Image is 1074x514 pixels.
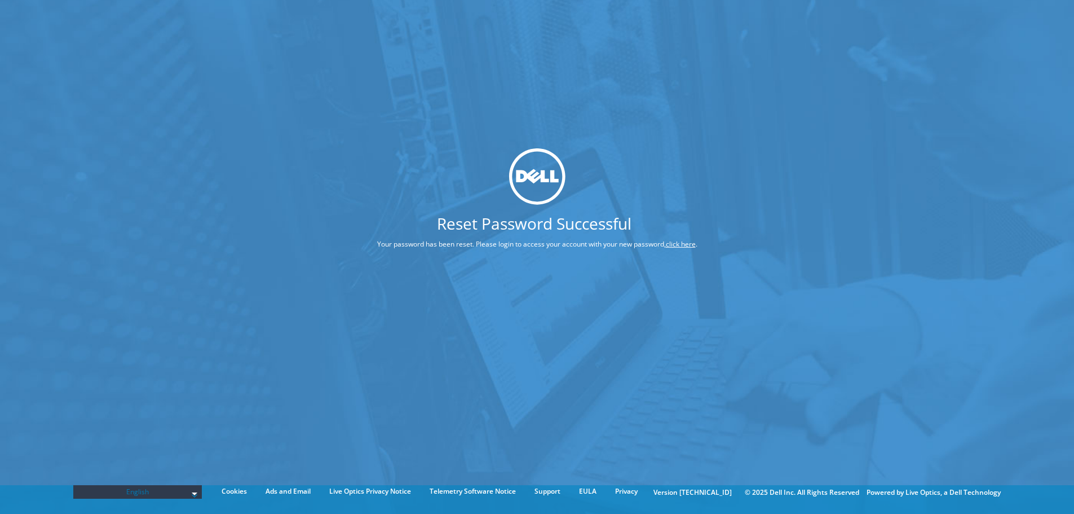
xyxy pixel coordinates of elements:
[213,485,255,498] a: Cookies
[335,238,740,251] p: Your password has been reset. Please login to access your account with your new password, .
[526,485,569,498] a: Support
[739,486,865,499] li: © 2025 Dell Inc. All Rights Reserved
[79,485,196,499] span: English
[867,486,1001,499] li: Powered by Live Optics, a Dell Technology
[421,485,524,498] a: Telemetry Software Notice
[648,486,737,499] li: Version [TECHNICAL_ID]
[607,485,646,498] a: Privacy
[321,485,419,498] a: Live Optics Privacy Notice
[335,216,734,231] h1: Reset Password Successful
[666,239,696,249] a: click here
[509,148,565,205] img: dell_svg_logo.svg
[257,485,319,498] a: Ads and Email
[571,485,605,498] a: EULA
